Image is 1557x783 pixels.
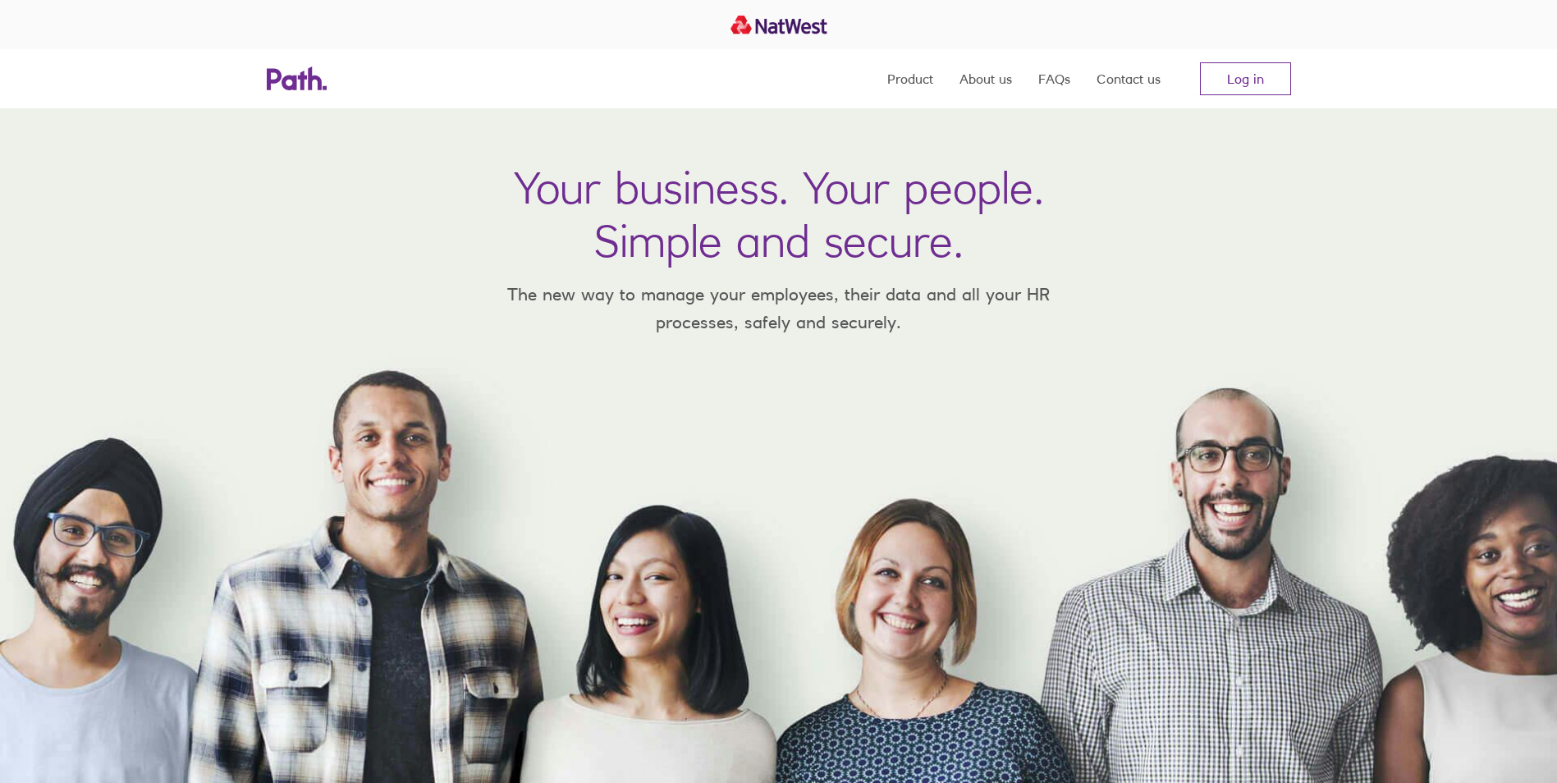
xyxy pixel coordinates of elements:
a: FAQs [1038,49,1070,108]
p: The new way to manage your employees, their data and all your HR processes, safely and securely. [483,281,1074,336]
a: Log in [1200,62,1291,95]
a: About us [959,49,1012,108]
a: Product [887,49,933,108]
h1: Your business. Your people. Simple and secure. [514,161,1044,268]
a: Contact us [1097,49,1161,108]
